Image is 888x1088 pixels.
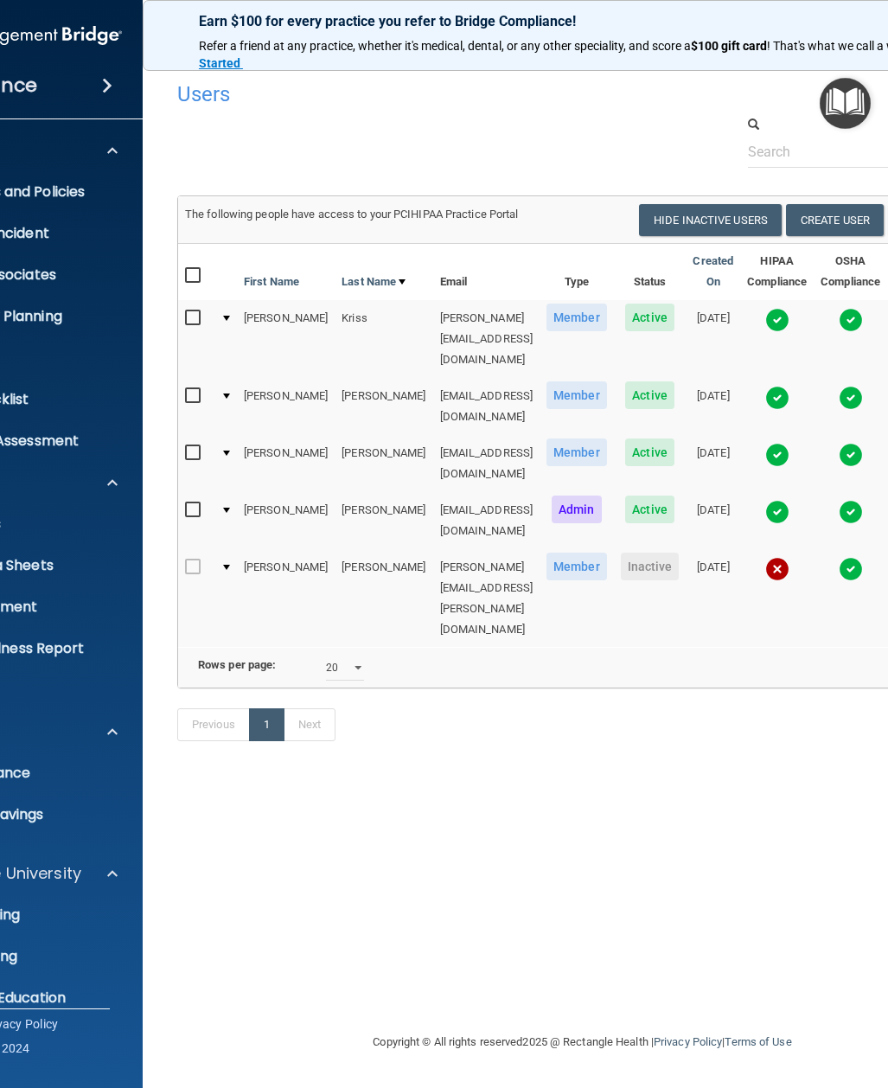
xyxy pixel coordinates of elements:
[433,300,540,378] td: [PERSON_NAME][EMAIL_ADDRESS][DOMAIN_NAME]
[765,386,789,410] img: tick.e7d51cea.svg
[552,496,602,523] span: Admin
[814,244,887,300] th: OSHA Compliance
[686,492,740,549] td: [DATE]
[540,244,614,300] th: Type
[839,557,863,581] img: tick.e7d51cea.svg
[839,443,863,467] img: tick.e7d51cea.svg
[839,386,863,410] img: tick.e7d51cea.svg
[546,304,607,331] span: Member
[686,378,740,435] td: [DATE]
[839,308,863,332] img: tick.e7d51cea.svg
[686,300,740,378] td: [DATE]
[237,492,335,549] td: [PERSON_NAME]
[686,435,740,492] td: [DATE]
[335,492,432,549] td: [PERSON_NAME]
[625,496,674,523] span: Active
[625,304,674,331] span: Active
[725,1035,791,1048] a: Terms of Use
[342,272,406,292] a: Last Name
[237,378,335,435] td: [PERSON_NAME]
[614,244,687,300] th: Status
[249,708,284,741] a: 1
[765,308,789,332] img: tick.e7d51cea.svg
[237,300,335,378] td: [PERSON_NAME]
[786,204,884,236] button: Create User
[654,1035,722,1048] a: Privacy Policy
[546,553,607,580] span: Member
[693,251,733,292] a: Created On
[335,549,432,647] td: [PERSON_NAME]
[765,443,789,467] img: tick.e7d51cea.svg
[198,658,276,671] b: Rows per page:
[621,553,680,580] span: Inactive
[335,435,432,492] td: [PERSON_NAME]
[199,39,691,53] span: Refer a friend at any practice, whether it's medical, dental, or any other speciality, and score a
[237,435,335,492] td: [PERSON_NAME]
[639,204,782,236] button: Hide Inactive Users
[433,378,540,435] td: [EMAIL_ADDRESS][DOMAIN_NAME]
[433,492,540,549] td: [EMAIL_ADDRESS][DOMAIN_NAME]
[625,438,674,466] span: Active
[335,378,432,435] td: [PERSON_NAME]
[335,300,432,378] td: Kriss
[625,381,674,409] span: Active
[765,500,789,524] img: tick.e7d51cea.svg
[284,708,335,741] a: Next
[765,557,789,581] img: cross.ca9f0e7f.svg
[740,244,814,300] th: HIPAA Compliance
[433,435,540,492] td: [EMAIL_ADDRESS][DOMAIN_NAME]
[839,500,863,524] img: tick.e7d51cea.svg
[433,549,540,647] td: [PERSON_NAME][EMAIL_ADDRESS][PERSON_NAME][DOMAIN_NAME]
[185,208,519,221] span: The following people have access to your PCIHIPAA Practice Portal
[237,549,335,647] td: [PERSON_NAME]
[244,272,299,292] a: First Name
[546,438,607,466] span: Member
[686,549,740,647] td: [DATE]
[546,381,607,409] span: Member
[433,244,540,300] th: Email
[820,78,871,129] button: Open Resource Center
[177,708,250,741] a: Previous
[691,39,767,53] strong: $100 gift card
[177,83,639,106] h4: Users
